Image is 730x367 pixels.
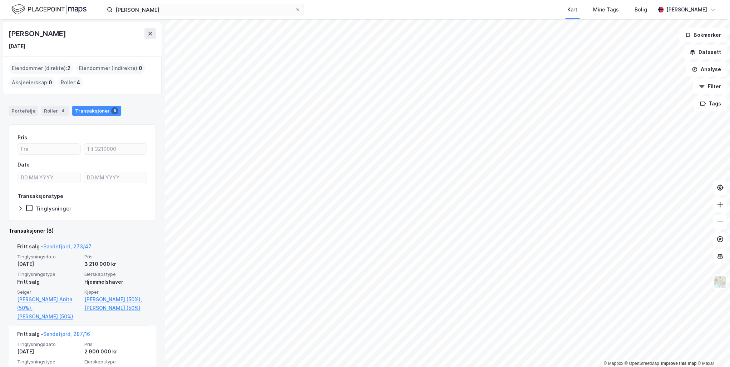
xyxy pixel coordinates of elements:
[139,64,142,73] span: 0
[17,278,80,286] div: Fritt salg
[694,333,730,367] div: Kontrollprogram for chat
[17,289,80,295] span: Selger
[111,107,118,114] div: 8
[18,192,63,200] div: Transaksjonstype
[679,28,727,42] button: Bokmerker
[17,254,80,260] span: Tinglysningsdato
[9,77,55,88] div: Aksjeeierskap :
[17,330,90,341] div: Fritt salg -
[693,79,727,94] button: Filter
[84,295,147,304] a: [PERSON_NAME] (50%),
[18,144,80,154] input: Fra
[17,260,80,268] div: [DATE]
[17,341,80,347] span: Tinglysningsdato
[84,172,147,183] input: DD.MM.YYYY
[35,205,71,212] div: Tinglysninger
[9,227,156,235] div: Transaksjoner (8)
[18,172,80,183] input: DD.MM.YYYY
[17,242,92,254] div: Fritt salg -
[113,4,295,15] input: Søk på adresse, matrikkel, gårdeiere, leietakere eller personer
[84,304,147,312] a: [PERSON_NAME] (50%)
[17,271,80,277] span: Tinglysningstype
[72,106,121,116] div: Transaksjoner
[84,144,147,154] input: Til 3210000
[9,42,25,51] div: [DATE]
[11,3,87,16] img: logo.f888ab2527a4732fd821a326f86c7f29.svg
[41,106,69,116] div: Roller
[77,78,80,87] span: 4
[84,359,147,365] span: Eierskapstype
[59,107,66,114] div: 4
[43,243,92,249] a: Sandefjord, 273/47
[84,271,147,277] span: Eierskapstype
[603,361,623,366] a: Mapbox
[58,77,83,88] div: Roller :
[17,312,80,321] a: [PERSON_NAME] (50%)
[84,341,147,347] span: Pris
[84,254,147,260] span: Pris
[593,5,619,14] div: Mine Tags
[9,28,67,39] div: [PERSON_NAME]
[76,63,145,74] div: Eiendommer (Indirekte) :
[684,45,727,59] button: Datasett
[567,5,577,14] div: Kart
[694,333,730,367] iframe: Chat Widget
[625,361,659,366] a: OpenStreetMap
[9,106,38,116] div: Portefølje
[713,275,727,289] img: Z
[84,289,147,295] span: Kjøper
[666,5,707,14] div: [PERSON_NAME]
[17,295,80,312] a: [PERSON_NAME] Anita (50%),
[84,260,147,268] div: 3 210 000 kr
[17,359,80,365] span: Tinglysningstype
[18,160,30,169] div: Dato
[84,278,147,286] div: Hjemmelshaver
[49,78,52,87] span: 0
[635,5,647,14] div: Bolig
[67,64,70,73] span: 2
[43,331,90,337] a: Sandefjord, 287/16
[18,133,27,142] div: Pris
[84,347,147,356] div: 2 900 000 kr
[17,347,80,356] div: [DATE]
[9,63,73,74] div: Eiendommer (direkte) :
[694,96,727,111] button: Tags
[661,361,696,366] a: Improve this map
[686,62,727,76] button: Analyse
